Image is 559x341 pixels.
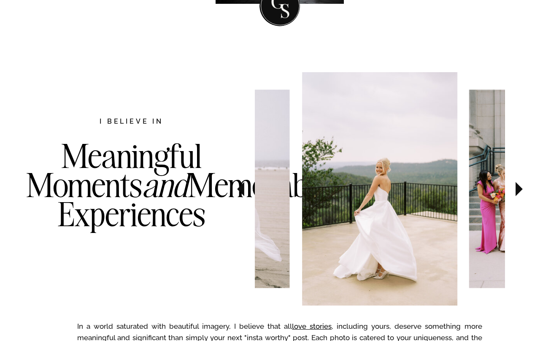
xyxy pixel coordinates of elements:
a: love stories [292,322,332,330]
h3: Meaningful Moments Memorable Experiences [26,141,237,263]
img: Bride and Groom just married [148,89,289,288]
img: Wedding ceremony in front of the statue of liberty [302,72,458,306]
h2: I believe in [55,116,208,128]
i: and [142,164,188,206]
